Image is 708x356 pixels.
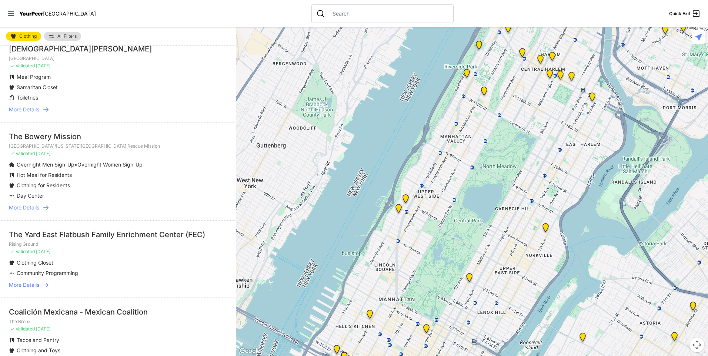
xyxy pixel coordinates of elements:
a: Open this area in Google Maps (opens a new window) [238,346,262,356]
span: Tacos and Pantry [17,337,59,343]
span: Day Center [17,192,44,199]
div: Main Location [588,93,597,104]
span: ✓ Validated [10,63,35,68]
div: The Cathedral Church of St. John the Divine [480,87,489,98]
div: [DEMOGRAPHIC_DATA][PERSON_NAME] [9,44,227,54]
div: Pathways Adult Drop-In Program [401,194,410,206]
div: East Harlem [567,72,576,84]
span: More Details [9,281,39,289]
span: All Filters [57,34,77,38]
div: Coalición Mexicana - Mexican Coalition [9,307,227,317]
span: [DATE] [36,249,50,254]
div: 9th Avenue Drop-in Center [365,310,374,322]
span: Clothing Closet [17,259,53,266]
div: Ford Hall [462,69,471,81]
span: Clothing [19,34,37,38]
span: Overnight Women Sign-Up [77,161,143,168]
span: Quick Exit [669,11,690,17]
div: Fancy Thrift Shop [578,333,587,345]
div: Manhattan [465,273,474,285]
div: The Bronx Pride Center [679,23,688,35]
a: Clothing [6,32,41,41]
span: Samaritan Closet [17,84,58,90]
span: Toiletries [17,94,38,101]
div: Manhattan [474,41,484,53]
a: More Details [9,204,227,211]
span: More Details [9,204,39,211]
input: Search [328,10,449,17]
span: Meal Program [17,74,51,80]
p: Rising Ground [9,241,227,247]
a: More Details [9,281,227,289]
div: The PILLARS – Holistic Recovery Support [518,48,527,60]
span: ✓ Validated [10,249,35,254]
span: Hot Meal for Residents [17,172,72,178]
p: [GEOGRAPHIC_DATA] [9,56,227,61]
span: [DATE] [36,326,50,332]
div: Avenue Church [541,223,550,235]
div: Manhattan [556,71,565,83]
div: Uptown/Harlem DYCD Youth Drop-in Center [536,55,545,67]
a: All Filters [44,32,81,41]
span: YourPeer [19,10,43,17]
button: Map camera controls [689,337,704,352]
span: [DATE] [36,151,50,156]
a: Quick Exit [669,9,701,18]
p: [GEOGRAPHIC_DATA]/[US_STATE][GEOGRAPHIC_DATA] Rescue Mission [9,143,227,149]
img: Google [238,346,262,356]
span: Community Programming [17,270,78,276]
span: [DATE] [36,63,50,68]
a: More Details [9,106,227,113]
div: Manhattan [548,52,557,64]
p: The Bronx [9,319,227,325]
a: YourPeer[GEOGRAPHIC_DATA] [19,11,96,16]
span: Clothing for Residents [17,182,70,188]
span: More Details [9,106,39,113]
div: The Bowery Mission [9,131,227,142]
div: The Yard East Flatbush Family Enrichment Center (FEC) [9,229,227,240]
span: Clothing and Toys [17,347,60,353]
span: ✓ Validated [10,151,35,156]
span: Overnight Men Sign-Up [17,161,74,168]
span: • [74,161,77,168]
span: ✓ Validated [10,326,35,332]
span: [GEOGRAPHIC_DATA] [43,10,96,17]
